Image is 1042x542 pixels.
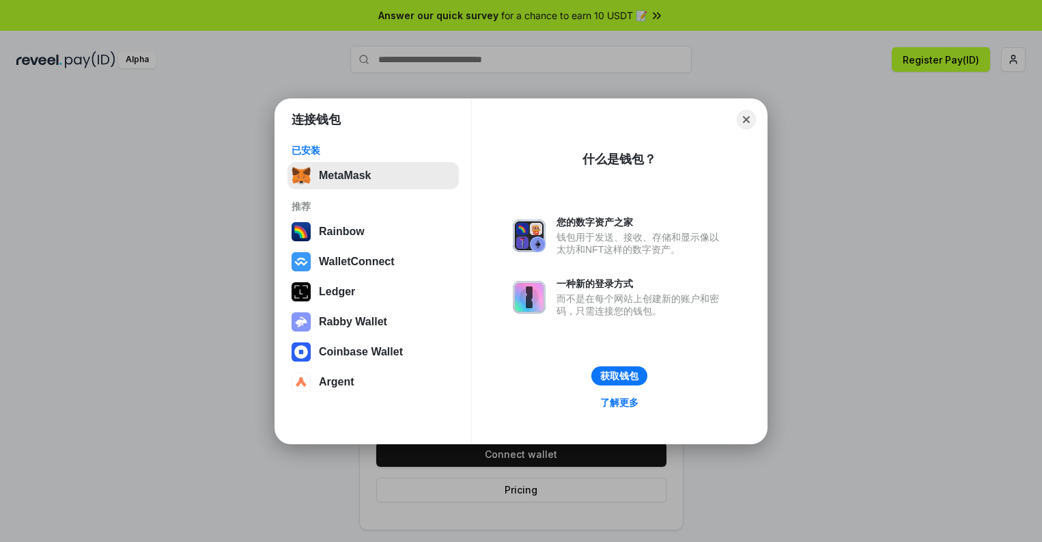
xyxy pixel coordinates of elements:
div: MetaMask [319,170,371,182]
button: Coinbase Wallet [287,338,459,366]
button: Rainbow [287,218,459,245]
div: 获取钱包 [600,370,638,382]
button: Ledger [287,278,459,306]
img: svg+xml,%3Csvg%20xmlns%3D%22http%3A%2F%2Fwww.w3.org%2F2000%2Fsvg%22%20fill%3D%22none%22%20viewBox... [292,312,311,331]
img: svg+xml,%3Csvg%20xmlns%3D%22http%3A%2F%2Fwww.w3.org%2F2000%2Fsvg%22%20fill%3D%22none%22%20viewBox... [513,281,546,314]
div: Argent [319,376,354,388]
h1: 连接钱包 [292,111,341,128]
a: 了解更多 [592,394,647,411]
img: svg+xml,%3Csvg%20xmlns%3D%22http%3A%2F%2Fwww.w3.org%2F2000%2Fsvg%22%20width%3D%2228%22%20height%3... [292,282,311,301]
button: Close [737,110,756,129]
button: Rabby Wallet [287,308,459,336]
img: svg+xml,%3Csvg%20width%3D%22120%22%20height%3D%22120%22%20viewBox%3D%220%200%20120%20120%22%20fil... [292,222,311,241]
button: WalletConnect [287,248,459,275]
img: svg+xml,%3Csvg%20fill%3D%22none%22%20height%3D%2233%22%20viewBox%3D%220%200%2035%2033%22%20width%... [292,166,311,185]
div: Ledger [319,286,355,298]
div: 钱包用于发送、接收、存储和显示像以太坊和NFT这样的数字资产。 [557,231,726,256]
div: 而不是在每个网站上创建新的账户和密码，只需连接您的钱包。 [557,293,726,317]
div: Coinbase Wallet [319,346,403,358]
button: Argent [287,368,459,396]
div: 一种新的登录方式 [557,277,726,290]
img: svg+xml,%3Csvg%20width%3D%2228%22%20height%3D%2228%22%20viewBox%3D%220%200%2028%2028%22%20fill%3D... [292,372,311,392]
div: 推荐 [292,200,455,213]
button: 获取钱包 [591,366,647,385]
div: 已安装 [292,144,455,157]
div: WalletConnect [319,256,395,268]
button: MetaMask [287,162,459,189]
div: 了解更多 [600,396,638,409]
img: svg+xml,%3Csvg%20xmlns%3D%22http%3A%2F%2Fwww.w3.org%2F2000%2Fsvg%22%20fill%3D%22none%22%20viewBox... [513,219,546,252]
div: Rabby Wallet [319,316,387,328]
div: 您的数字资产之家 [557,216,726,228]
img: svg+xml,%3Csvg%20width%3D%2228%22%20height%3D%2228%22%20viewBox%3D%220%200%2028%2028%22%20fill%3D... [292,252,311,271]
img: svg+xml,%3Csvg%20width%3D%2228%22%20height%3D%2228%22%20viewBox%3D%220%200%2028%2028%22%20fill%3D... [292,342,311,362]
div: Rainbow [319,226,365,238]
div: 什么是钱包？ [582,151,656,167]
